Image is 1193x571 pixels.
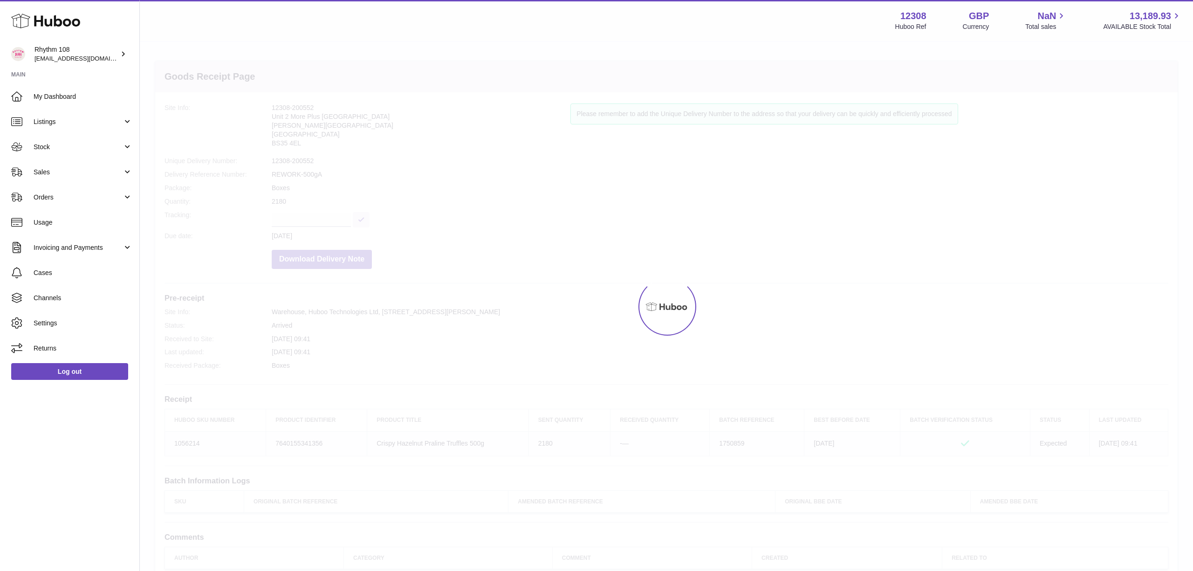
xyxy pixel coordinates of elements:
span: NaN [1037,10,1056,22]
span: Cases [34,268,132,277]
span: Invoicing and Payments [34,243,123,252]
span: Settings [34,319,132,328]
span: Channels [34,294,132,303]
a: NaN Total sales [1025,10,1067,31]
span: My Dashboard [34,92,132,101]
div: Huboo Ref [895,22,926,31]
span: Total sales [1025,22,1067,31]
span: Sales [34,168,123,177]
strong: 12308 [900,10,926,22]
a: Log out [11,363,128,380]
a: 13,189.93 AVAILABLE Stock Total [1103,10,1182,31]
span: Stock [34,143,123,151]
span: Usage [34,218,132,227]
strong: GBP [969,10,989,22]
img: orders@rhythm108.com [11,47,25,61]
span: Returns [34,344,132,353]
div: Currency [963,22,989,31]
span: 13,189.93 [1130,10,1171,22]
span: Orders [34,193,123,202]
span: Listings [34,117,123,126]
span: AVAILABLE Stock Total [1103,22,1182,31]
div: Rhythm 108 [34,45,118,63]
span: [EMAIL_ADDRESS][DOMAIN_NAME] [34,55,137,62]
